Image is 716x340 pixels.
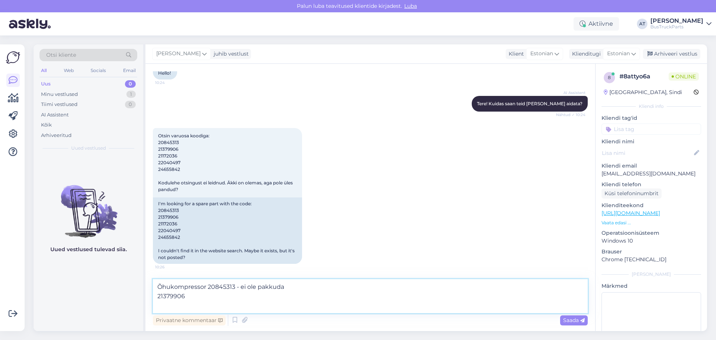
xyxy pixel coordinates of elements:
[602,170,701,178] p: [EMAIL_ADDRESS][DOMAIN_NAME]
[602,210,660,216] a: [URL][DOMAIN_NAME]
[602,271,701,278] div: [PERSON_NAME]
[40,66,48,75] div: All
[153,315,226,325] div: Privaatne kommentaar
[602,248,701,256] p: Brauser
[574,17,619,31] div: Aktiivne
[650,18,712,30] a: [PERSON_NAME]BusTruckParts
[650,18,703,24] div: [PERSON_NAME]
[126,91,136,98] div: 1
[602,282,701,290] p: Märkmed
[34,172,143,239] img: No chats
[608,75,611,80] span: 8
[602,103,701,110] div: Kliendi info
[153,67,177,79] div: Hello!
[506,50,524,58] div: Klient
[41,132,72,139] div: Arhiveeritud
[153,279,588,313] textarea: Õhukompressor 20845313 - ei ole pakkuda 21379906
[71,145,106,152] span: Uued vestlused
[477,101,582,106] span: Tere! Kuidas saan teid [PERSON_NAME] aidata?
[643,49,700,59] div: Arhiveeri vestlus
[602,149,693,157] input: Lisa nimi
[41,121,52,129] div: Kõik
[602,237,701,245] p: Windows 10
[125,80,136,88] div: 0
[563,317,585,324] span: Saada
[602,188,662,199] div: Küsi telefoninumbrit
[158,133,294,192] span: Otsin varuosa koodiga: 20845313 21379906 21172036 22040497 24655842 Kodulehe otsingust ei leidnud...
[402,3,419,9] span: Luba
[602,256,701,263] p: Chrome [TECHNICAL_ID]
[569,50,601,58] div: Klienditugi
[602,202,701,209] p: Klienditeekond
[41,111,69,119] div: AI Assistent
[619,72,669,81] div: # 8attyo6a
[125,101,136,108] div: 0
[602,114,701,122] p: Kliendi tag'id
[558,90,585,96] span: AI Assistent
[156,50,201,58] span: [PERSON_NAME]
[530,50,553,58] span: Estonian
[602,229,701,237] p: Operatsioonisüsteem
[6,50,20,65] img: Askly Logo
[122,66,137,75] div: Email
[604,88,682,96] div: [GEOGRAPHIC_DATA], Sindi
[556,112,585,118] span: Nähtud ✓ 10:24
[602,162,701,170] p: Kliendi email
[602,219,701,226] p: Vaata edasi ...
[153,197,302,264] div: I'm looking for a spare part with the code: 20845313 21379906 21172036 22040497 24655842 I couldn...
[669,72,699,81] span: Online
[41,91,78,98] div: Minu vestlused
[602,138,701,146] p: Kliendi nimi
[62,66,75,75] div: Web
[41,101,78,108] div: Tiimi vestlused
[155,264,183,270] span: 10:26
[637,19,647,29] div: AT
[89,66,107,75] div: Socials
[602,124,701,135] input: Lisa tag
[155,80,183,85] span: 10:24
[602,181,701,188] p: Kliendi telefon
[607,50,630,58] span: Estonian
[46,51,76,59] span: Otsi kliente
[41,80,51,88] div: Uus
[50,246,127,253] p: Uued vestlused tulevad siia.
[650,24,703,30] div: BusTruckParts
[211,50,249,58] div: juhib vestlust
